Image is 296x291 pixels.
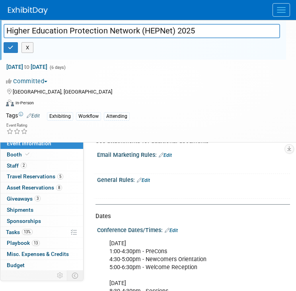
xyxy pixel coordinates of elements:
div: Workflow [76,112,101,121]
button: Committed [6,77,51,86]
span: Misc. Expenses & Credits [7,251,69,257]
span: Asset Reservations [7,184,62,191]
span: Budget [7,262,25,268]
span: 3 [35,195,41,201]
button: Menu [273,3,290,17]
td: Toggle Event Tabs [67,270,84,281]
a: Edit [159,152,172,158]
div: Conference Dates/Times: [97,224,290,234]
span: Staff [7,162,27,169]
span: Tasks [6,229,33,235]
a: Edit [137,178,150,183]
button: X [21,42,34,53]
img: ExhibitDay [8,7,48,15]
span: Event Information [7,140,51,146]
i: Booth reservation complete [25,152,29,156]
td: Personalize Event Tab Strip [53,270,67,281]
span: Giveaways [7,195,41,202]
span: Sponsorships [7,218,41,224]
span: [GEOGRAPHIC_DATA], [GEOGRAPHIC_DATA] [13,89,112,95]
a: Giveaways3 [0,193,83,204]
a: Shipments [0,205,83,215]
span: to [23,64,31,70]
span: Playbook [7,240,40,246]
a: Misc. Expenses & Credits [0,249,83,260]
span: 13% [22,229,33,235]
a: Sponsorships [0,216,83,227]
span: 2 [21,162,27,168]
a: Asset Reservations8 [0,182,83,193]
div: Attending [104,112,130,121]
td: Tags [6,111,40,121]
span: 13 [32,240,40,246]
a: Event Information [0,138,83,149]
span: 8 [56,185,62,191]
a: Booth [0,149,83,160]
a: Staff2 [0,160,83,171]
a: Edit [27,113,40,119]
img: Format-Inperson.png [6,100,14,106]
a: Budget [0,260,83,271]
span: Booth [7,151,31,158]
div: In-Person [15,100,34,106]
div: Event Rating [6,123,28,127]
div: Exhibiting [47,112,73,121]
span: [DATE] [DATE] [6,63,48,70]
div: Email Marketing Rules: [97,149,290,159]
a: Tasks13% [0,227,83,238]
div: Event Format [6,98,280,110]
a: Travel Reservations5 [0,171,83,182]
a: Playbook13 [0,238,83,248]
div: Dates [95,212,284,221]
div: General Rules: [97,174,290,184]
span: (6 days) [49,65,66,70]
span: Shipments [7,207,33,213]
span: Travel Reservations [7,173,63,180]
a: Edit [165,228,178,233]
span: 5 [57,174,63,180]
